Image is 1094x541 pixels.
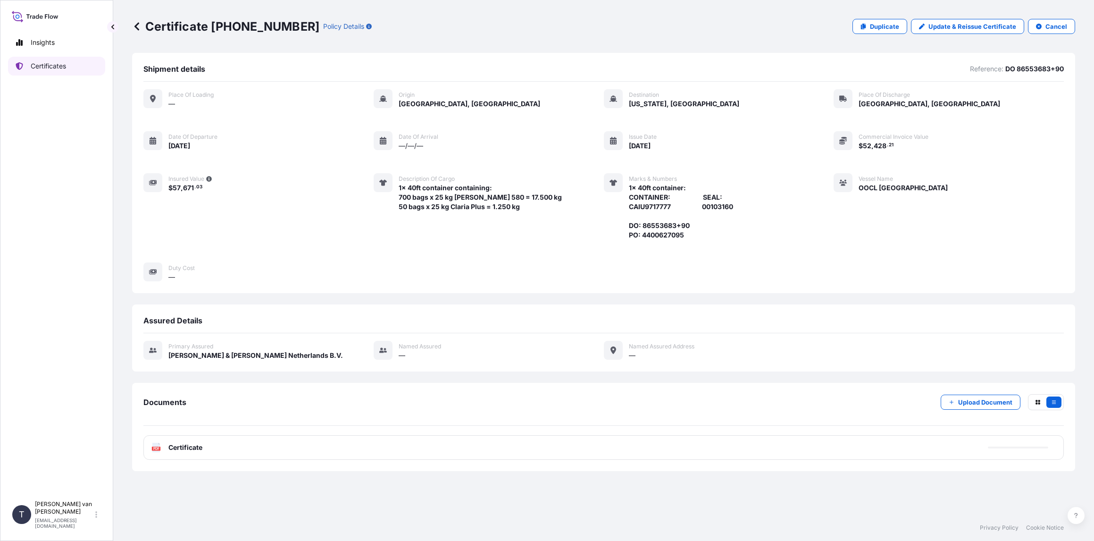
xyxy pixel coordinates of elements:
[928,22,1016,31] p: Update & Reissue Certificate
[399,133,438,141] span: Date of arrival
[629,343,694,350] span: Named Assured Address
[887,144,888,147] span: .
[399,343,441,350] span: Named Assured
[399,141,423,151] span: —/—/—
[1045,22,1067,31] p: Cancel
[168,141,190,151] span: [DATE]
[958,397,1012,407] p: Upload Document
[871,143,874,149] span: ,
[629,351,635,360] span: —
[629,175,677,183] span: Marks & Numbers
[168,272,175,282] span: —
[629,91,659,99] span: Destination
[941,395,1020,410] button: Upload Document
[196,186,202,189] span: 03
[173,185,181,191] span: 57
[168,264,195,272] span: Duty Cost
[143,64,205,74] span: Shipment details
[629,99,739,109] span: [US_STATE], [GEOGRAPHIC_DATA]
[8,33,105,52] a: Insights
[852,19,907,34] a: Duplicate
[980,524,1019,532] a: Privacy Policy
[859,143,863,149] span: $
[183,185,194,191] span: 671
[168,91,214,99] span: Place of Loading
[629,133,657,141] span: Issue Date
[323,22,364,31] p: Policy Details
[168,185,173,191] span: $
[889,144,894,147] span: 21
[168,351,343,360] span: [PERSON_NAME] & [PERSON_NAME] Netherlands B.V.
[870,22,899,31] p: Duplicate
[168,343,213,350] span: Primary assured
[629,141,651,151] span: [DATE]
[168,175,204,183] span: Insured Value
[399,91,415,99] span: Origin
[399,175,455,183] span: Description of cargo
[399,99,540,109] span: [GEOGRAPHIC_DATA], [GEOGRAPHIC_DATA]
[153,447,159,450] text: PDF
[1028,19,1075,34] button: Cancel
[911,19,1024,34] a: Update & Reissue Certificate
[859,133,928,141] span: Commercial Invoice Value
[31,61,66,71] p: Certificates
[181,185,183,191] span: ,
[859,183,948,193] span: OOCL [GEOGRAPHIC_DATA]
[859,91,910,99] span: Place of discharge
[970,64,1003,74] p: Reference:
[168,133,217,141] span: Date of departure
[35,517,93,529] p: [EMAIL_ADDRESS][DOMAIN_NAME]
[863,143,871,149] span: 52
[1026,524,1064,532] a: Cookie Notice
[1005,64,1064,74] p: DO 86553683+90
[874,143,886,149] span: 428
[399,351,405,360] span: —
[168,99,175,109] span: —
[194,186,196,189] span: .
[143,316,202,325] span: Assured Details
[8,57,105,76] a: Certificates
[399,183,562,211] span: 1x 40ft container containing: 700 bags x 25 kg [PERSON_NAME] 580 = 17.500 kg 50 bags x 25 kg Clar...
[629,183,733,240] span: 1x 40ft container: CONTAINER: SEAL: CAIU9717777 00103160 DO: 86553683+90 PO: 4400627095
[859,175,893,183] span: Vessel Name
[19,510,25,519] span: T
[168,443,202,452] span: Certificate
[859,99,1000,109] span: [GEOGRAPHIC_DATA], [GEOGRAPHIC_DATA]
[132,19,319,34] p: Certificate [PHONE_NUMBER]
[35,500,93,516] p: [PERSON_NAME] van [PERSON_NAME]
[143,397,186,407] span: Documents
[31,38,55,47] p: Insights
